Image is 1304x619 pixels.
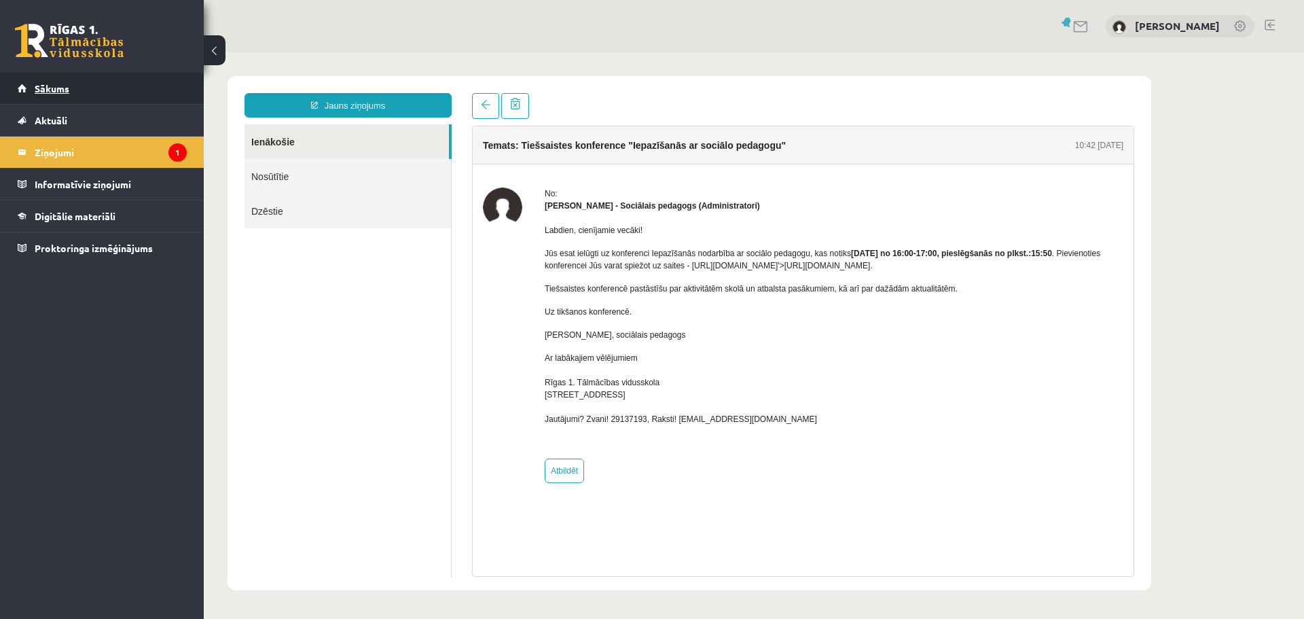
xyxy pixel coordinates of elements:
div: No: [341,135,920,147]
span: Sākums [35,82,69,94]
a: Informatīvie ziņojumi [18,169,187,200]
a: Dzēstie [41,141,247,176]
p: Jūs esat ielūgti uz konferenci Iepazīšanās nodarbība ar sociālo pedagogu, kas notiks . Pievienoti... [341,195,920,219]
p: [PERSON_NAME], sociālais pedagogs [341,277,920,289]
p: Tiešsaistes konferencē pastāstīšu par aktivitātēm skolā un atbalsta pasākumiem, kā arī par dažādā... [341,230,920,243]
img: Aleksejs Kuzņecovs [1112,20,1126,34]
legend: Ziņojumi [35,137,187,168]
p: Uz tikšanos konferencē. [341,253,920,266]
p: Labdien, cienījamie vecāki! [341,172,920,184]
a: Ienākošie [41,72,245,107]
span: Proktoringa izmēģinājums [35,242,153,254]
a: Jauns ziņojums [41,41,248,65]
strong: [DATE] no 16:00-17:00, pieslēgšanās no plkst.:15:50 [647,196,848,206]
i: 1 [168,143,187,162]
div: 10:42 [DATE] [871,87,920,99]
a: Proktoringa izmēģinājums [18,232,187,264]
a: Digitālie materiāli [18,200,187,232]
legend: Informatīvie ziņojumi [35,169,187,200]
a: Ziņojumi1 [18,137,187,168]
span: Digitālie materiāli [35,210,115,222]
p: Ar labākajiem vēlējumiem Rīgas 1. Tālmācības vidusskola [STREET_ADDRESS] Jautājumi? Zvani! 291371... [341,300,920,373]
a: Nosūtītie [41,107,247,141]
span: Aktuāli [35,114,67,126]
h4: Temats: Tiešsaistes konference "Iepazīšanās ar sociālo pedagogu" [279,88,582,99]
a: Sākums [18,73,187,104]
a: Atbildēt [341,406,380,431]
a: Rīgas 1. Tālmācības vidusskola [15,24,124,58]
a: Aktuāli [18,105,187,136]
strong: [PERSON_NAME] - Sociālais pedagogs (Administratori) [341,149,556,158]
img: Dagnija Gaubšteina - Sociālais pedagogs [279,135,319,175]
a: [PERSON_NAME] [1135,19,1220,33]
